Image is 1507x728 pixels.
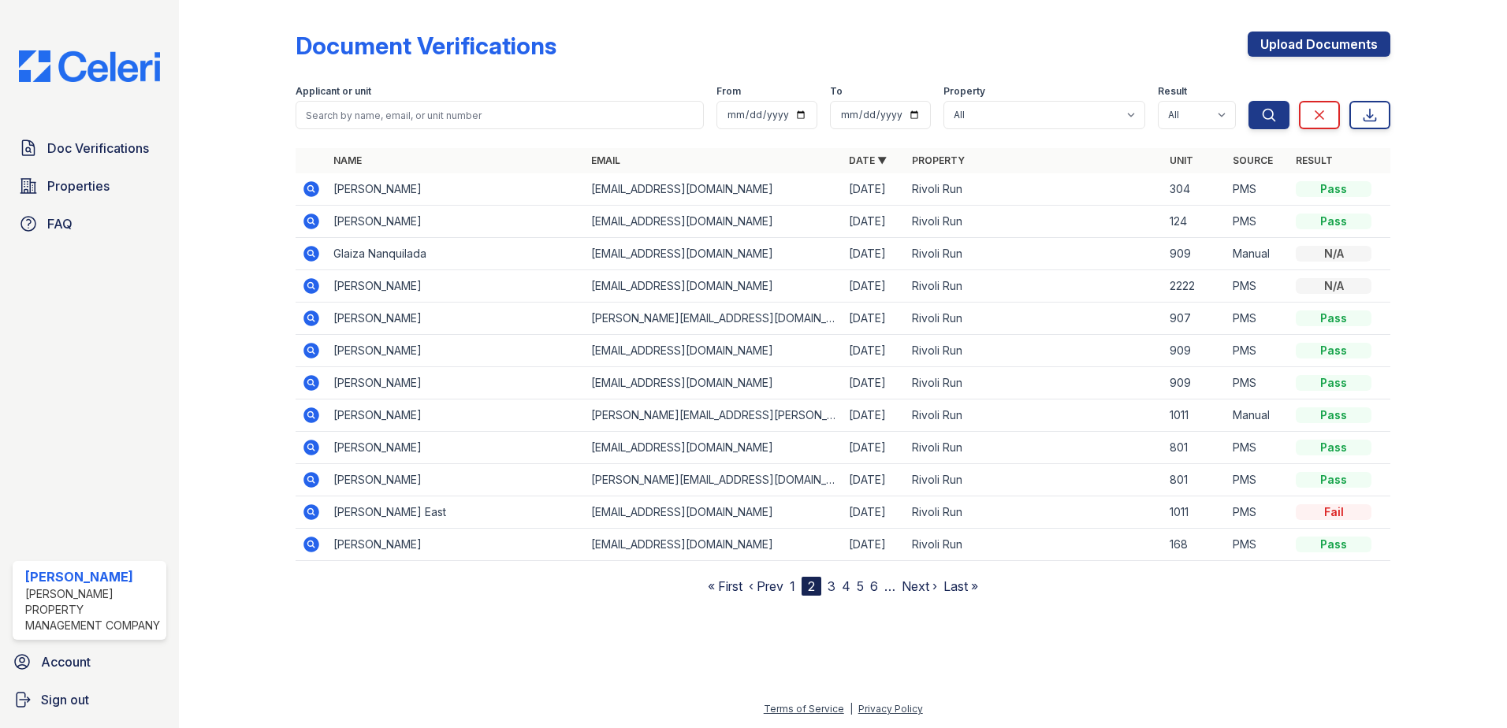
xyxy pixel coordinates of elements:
td: PMS [1226,270,1289,303]
td: [PERSON_NAME] [327,432,585,464]
a: Name [333,154,362,166]
td: 801 [1163,464,1226,496]
div: [PERSON_NAME] [25,567,160,586]
td: [DATE] [843,496,906,529]
a: Sign out [6,684,173,715]
td: [PERSON_NAME][EMAIL_ADDRESS][DOMAIN_NAME] [585,464,843,496]
td: [EMAIL_ADDRESS][DOMAIN_NAME] [585,335,843,367]
td: PMS [1226,464,1289,496]
td: 2222 [1163,270,1226,303]
a: Terms of Service [764,703,844,715]
div: Pass [1296,440,1371,455]
td: Rivoli Run [906,367,1163,399]
a: Property [912,154,965,166]
label: Result [1158,85,1187,98]
td: [EMAIL_ADDRESS][DOMAIN_NAME] [585,496,843,529]
div: Pass [1296,214,1371,229]
label: To [830,85,843,98]
a: Upload Documents [1248,32,1390,57]
td: [EMAIL_ADDRESS][DOMAIN_NAME] [585,529,843,561]
label: From [716,85,741,98]
td: [DATE] [843,529,906,561]
div: [PERSON_NAME] Property Management Company [25,586,160,633]
div: Pass [1296,407,1371,423]
input: Search by name, email, or unit number [296,101,704,129]
a: 6 [870,578,878,594]
td: [PERSON_NAME] [327,335,585,367]
td: [DATE] [843,238,906,270]
a: 4 [842,578,850,594]
td: PMS [1226,206,1289,238]
td: [DATE] [843,399,906,432]
div: N/A [1296,246,1371,262]
td: Rivoli Run [906,464,1163,496]
td: [DATE] [843,335,906,367]
td: 907 [1163,303,1226,335]
span: Account [41,652,91,671]
td: Manual [1226,399,1289,432]
td: 909 [1163,367,1226,399]
a: Doc Verifications [13,132,166,164]
div: Pass [1296,343,1371,358]
td: [DATE] [843,303,906,335]
td: PMS [1226,529,1289,561]
td: [DATE] [843,464,906,496]
td: [EMAIL_ADDRESS][DOMAIN_NAME] [585,270,843,303]
div: N/A [1296,278,1371,294]
td: 801 [1163,432,1226,464]
div: Pass [1296,181,1371,197]
td: PMS [1226,303,1289,335]
span: … [884,577,895,596]
td: 1011 [1163,399,1226,432]
div: Pass [1296,310,1371,326]
label: Property [943,85,985,98]
a: Next › [902,578,937,594]
span: Doc Verifications [47,139,149,158]
td: 304 [1163,173,1226,206]
td: [EMAIL_ADDRESS][DOMAIN_NAME] [585,432,843,464]
td: Glaiza Nanquilada [327,238,585,270]
td: Rivoli Run [906,303,1163,335]
td: [PERSON_NAME] [327,206,585,238]
td: [PERSON_NAME][EMAIL_ADDRESS][DOMAIN_NAME] [585,303,843,335]
a: FAQ [13,208,166,240]
div: Document Verifications [296,32,556,60]
td: [PERSON_NAME] [327,529,585,561]
a: Email [591,154,620,166]
a: Privacy Policy [858,703,923,715]
div: Pass [1296,537,1371,552]
div: 2 [802,577,821,596]
td: Manual [1226,238,1289,270]
td: 124 [1163,206,1226,238]
a: Last » [943,578,978,594]
td: Rivoli Run [906,529,1163,561]
td: PMS [1226,432,1289,464]
span: Sign out [41,690,89,709]
td: [PERSON_NAME] [327,173,585,206]
td: [DATE] [843,206,906,238]
a: 1 [790,578,795,594]
td: 909 [1163,335,1226,367]
a: Account [6,646,173,678]
td: 168 [1163,529,1226,561]
td: [PERSON_NAME] East [327,496,585,529]
td: PMS [1226,496,1289,529]
a: Properties [13,170,166,202]
td: [EMAIL_ADDRESS][DOMAIN_NAME] [585,367,843,399]
td: PMS [1226,173,1289,206]
span: Properties [47,176,110,195]
img: CE_Logo_Blue-a8612792a0a2168367f1c8372b55b34899dd931a85d93a1a3d3e32e68fde9ad4.png [6,50,173,82]
a: ‹ Prev [749,578,783,594]
div: Pass [1296,375,1371,391]
td: Rivoli Run [906,173,1163,206]
td: [PERSON_NAME] [327,399,585,432]
td: [EMAIL_ADDRESS][DOMAIN_NAME] [585,238,843,270]
td: PMS [1226,367,1289,399]
label: Applicant or unit [296,85,371,98]
td: [PERSON_NAME][EMAIL_ADDRESS][PERSON_NAME][DOMAIN_NAME] [585,399,843,432]
td: [DATE] [843,432,906,464]
td: 909 [1163,238,1226,270]
td: [EMAIL_ADDRESS][DOMAIN_NAME] [585,173,843,206]
a: Source [1233,154,1273,166]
